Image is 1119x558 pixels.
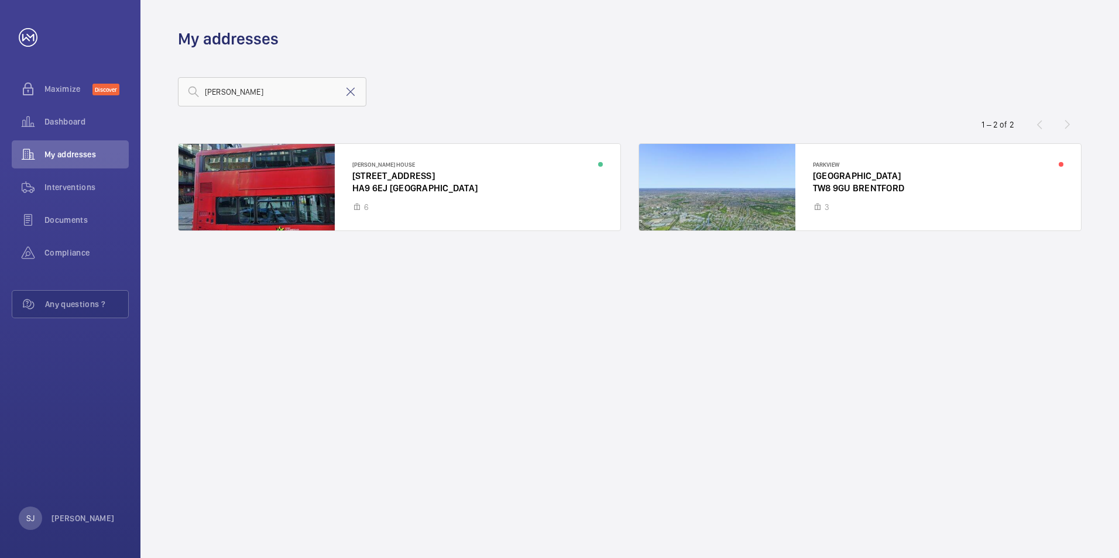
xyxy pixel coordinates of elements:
[45,298,128,310] span: Any questions ?
[981,119,1014,130] div: 1 – 2 of 2
[52,512,115,524] p: [PERSON_NAME]
[44,83,92,95] span: Maximize
[44,116,129,128] span: Dashboard
[44,214,129,226] span: Documents
[92,84,119,95] span: Discover
[178,28,279,50] h1: My addresses
[26,512,35,524] p: SJ
[44,149,129,160] span: My addresses
[44,181,129,193] span: Interventions
[44,247,129,259] span: Compliance
[178,77,366,106] input: Search by address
